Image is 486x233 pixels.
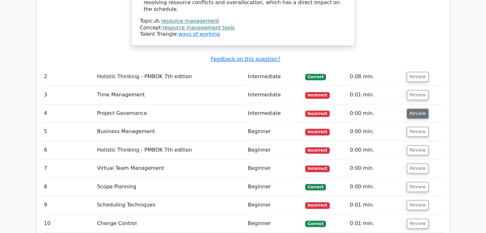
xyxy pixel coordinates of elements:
td: Beginner [245,123,303,141]
span: Incorrect [305,147,330,154]
td: 0:00 min. [347,178,404,196]
a: resource management [161,18,219,24]
td: Scope Planning [95,178,245,196]
td: 0:01 min. [347,86,404,104]
span: Incorrect [305,129,330,135]
td: 3 [42,86,95,104]
span: Correct [305,221,326,227]
td: Beginner [245,214,303,233]
button: Review [407,163,428,173]
span: Incorrect [305,92,330,98]
td: Beginner [245,196,303,214]
td: 9 [42,196,95,214]
td: Beginner [245,159,303,177]
td: 10 [42,214,95,233]
a: ways of working [178,31,220,37]
span: Incorrect [305,202,330,208]
span: Incorrect [305,110,330,117]
button: Review [407,109,428,118]
span: Correct [305,184,326,190]
button: Review [407,127,428,137]
div: Concept: [140,25,346,31]
div: Topic: [140,18,346,25]
td: Virtual Team Management [95,159,245,177]
td: 6 [42,141,95,159]
td: 0:00 min. [347,141,404,159]
button: Review [407,200,428,210]
td: 0:00 min. [347,123,404,141]
td: Change Control [95,214,245,233]
td: 0:01 min. [347,196,404,214]
td: Holistic Thinking - PMBOK 7th edition [95,141,245,159]
button: Review [407,145,428,155]
button: Review [407,219,428,229]
td: 0:00 min. [347,159,404,177]
a: Feedback on this question? [211,56,280,62]
td: 8 [42,178,95,196]
td: 0:01 min. [347,214,404,233]
td: Intermediate [245,68,303,86]
td: 4 [42,104,95,123]
td: Holistic Thinking - PMBOK 7th edition [95,68,245,86]
td: 0:08 min. [347,68,404,86]
td: Business Management [95,123,245,141]
div: Talent Triangle: [140,18,346,38]
a: resource management tools [163,25,235,31]
td: 0:00 min. [347,104,404,123]
td: 7 [42,159,95,177]
td: Scheduling Techniques [95,196,245,214]
td: Beginner [245,178,303,196]
span: Incorrect [305,165,330,172]
td: Project Governance [95,104,245,123]
td: Intermediate [245,104,303,123]
span: Correct [305,74,326,80]
td: 5 [42,123,95,141]
td: Time Management [95,86,245,104]
button: Review [407,90,428,100]
button: Review [407,72,428,82]
td: 2 [42,68,95,86]
button: Review [407,182,428,192]
td: Intermediate [245,86,303,104]
td: Beginner [245,141,303,159]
